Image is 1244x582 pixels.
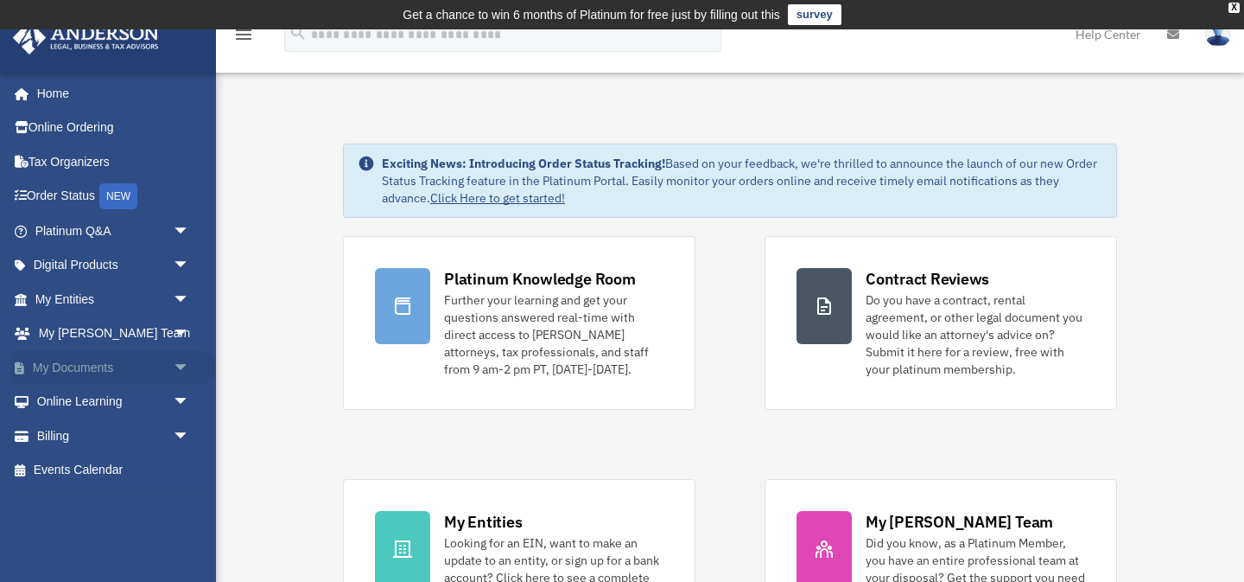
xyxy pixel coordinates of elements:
[788,4,841,25] a: survey
[343,236,695,410] a: Platinum Knowledge Room Further your learning and get your questions answered real-time with dire...
[403,4,780,25] div: Get a chance to win 6 months of Platinum for free just by filling out this
[99,183,137,209] div: NEW
[1205,22,1231,47] img: User Pic
[765,236,1117,410] a: Contract Reviews Do you have a contract, rental agreement, or other legal document you would like...
[173,385,207,420] span: arrow_drop_down
[12,350,216,385] a: My Documentsarrow_drop_down
[233,24,254,45] i: menu
[173,248,207,284] span: arrow_drop_down
[173,419,207,454] span: arrow_drop_down
[12,282,216,317] a: My Entitiesarrow_drop_down
[444,291,663,378] div: Further your learning and get your questions answered real-time with direct access to [PERSON_NAM...
[12,76,207,111] a: Home
[382,156,665,171] strong: Exciting News: Introducing Order Status Tracking!
[12,419,216,453] a: Billingarrow_drop_down
[173,350,207,386] span: arrow_drop_down
[12,317,216,351] a: My [PERSON_NAME] Teamarrow_drop_down
[444,511,522,533] div: My Entities
[12,453,216,488] a: Events Calendar
[173,317,207,352] span: arrow_drop_down
[233,30,254,45] a: menu
[8,21,164,54] img: Anderson Advisors Platinum Portal
[12,214,216,248] a: Platinum Q&Aarrow_drop_down
[866,268,989,290] div: Contract Reviews
[12,385,216,419] a: Online Learningarrow_drop_down
[173,282,207,317] span: arrow_drop_down
[1228,3,1240,13] div: close
[289,23,308,42] i: search
[866,291,1085,378] div: Do you have a contract, rental agreement, or other legal document you would like an attorney's ad...
[12,248,216,283] a: Digital Productsarrow_drop_down
[173,214,207,249] span: arrow_drop_down
[12,111,216,145] a: Online Ordering
[12,144,216,179] a: Tax Organizers
[430,190,565,206] a: Click Here to get started!
[12,179,216,214] a: Order StatusNEW
[382,155,1102,207] div: Based on your feedback, we're thrilled to announce the launch of our new Order Status Tracking fe...
[444,268,636,290] div: Platinum Knowledge Room
[866,511,1053,533] div: My [PERSON_NAME] Team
